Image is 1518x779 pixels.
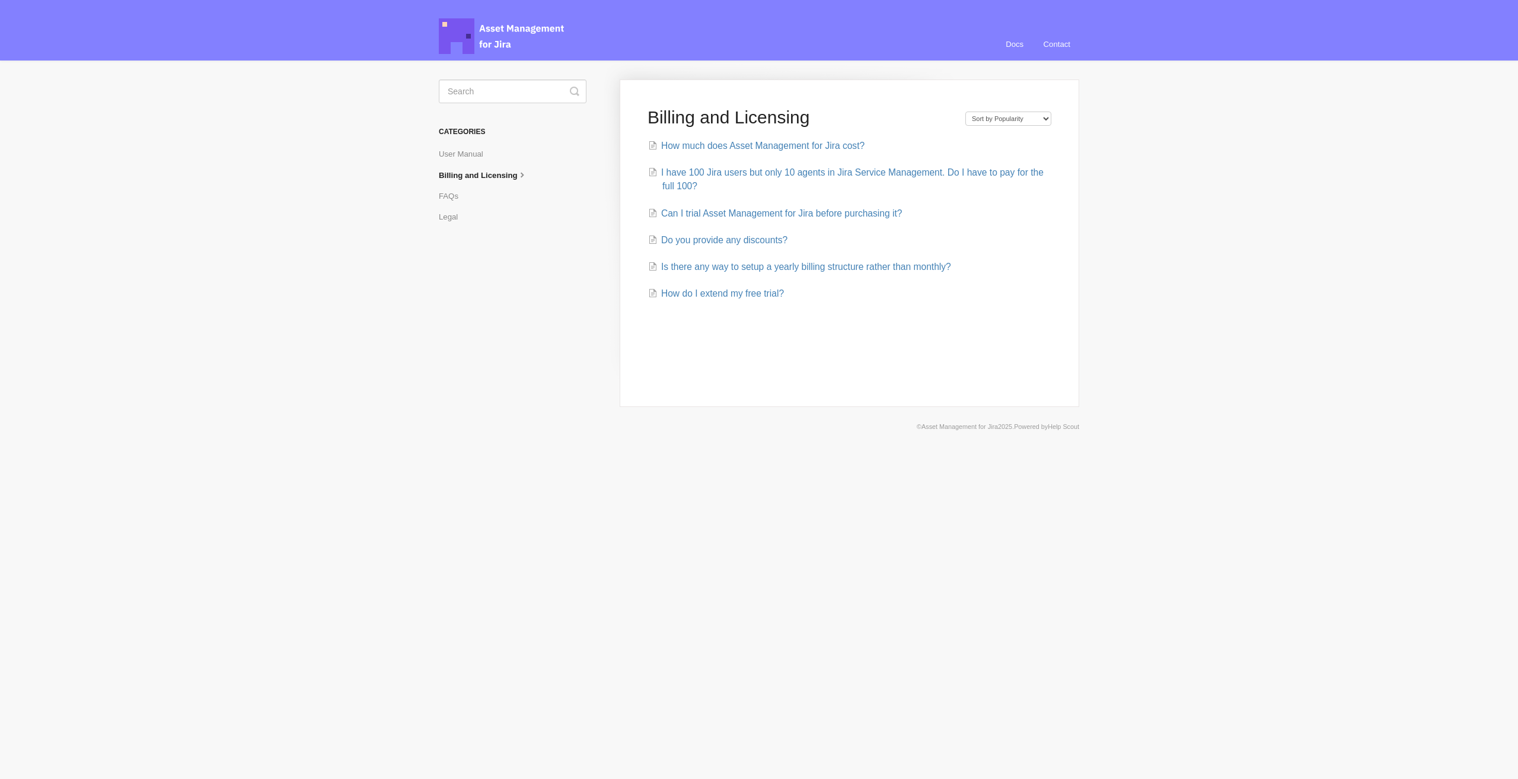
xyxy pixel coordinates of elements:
[1010,422,1079,430] span: Powered by
[439,207,467,226] a: Legal
[439,421,1079,432] p: © 2025.
[661,288,792,299] span: How do I extend my free trial?
[648,167,1046,192] a: I have 100 Jira users but only 10 agents in Jira Service Management. Do I have to pay for the ful...
[661,261,970,272] span: Is there any way to setup a yearly billing structure rather than monthly?
[439,80,586,103] input: Search
[661,140,878,151] span: How much does Asset Management for Jira cost?
[439,166,537,185] a: Billing and Licensing
[648,208,918,219] a: Can I trial Asset Management for Jira before purchasing it?
[439,18,566,54] span: Asset Management for Jira Docs
[648,261,970,272] a: Is there any way to setup a yearly billing structure rather than monthly?
[911,422,992,430] a: Asset Management for Jira
[439,145,495,164] a: User Manual
[661,167,1046,192] span: I have 100 Jira users but only 10 agents in Jira Service Management. Do I have to pay for the ful...
[965,112,1051,126] select: Page reloads on selection
[1032,28,1079,61] a: Contact
[661,208,918,219] span: Can I trial Asset Management for Jira before purchasing it?
[661,234,795,246] span: Do you provide any discounts?
[648,140,878,151] a: How much does Asset Management for Jira cost?
[648,234,795,246] a: Do you provide any discounts?
[993,28,1031,61] a: Docs
[648,107,953,128] h1: Billing and Licensing
[439,186,467,205] a: FAQs
[1046,422,1079,430] a: Help Scout
[439,121,586,142] h3: Categories
[648,288,792,299] a: How do I extend my free trial?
